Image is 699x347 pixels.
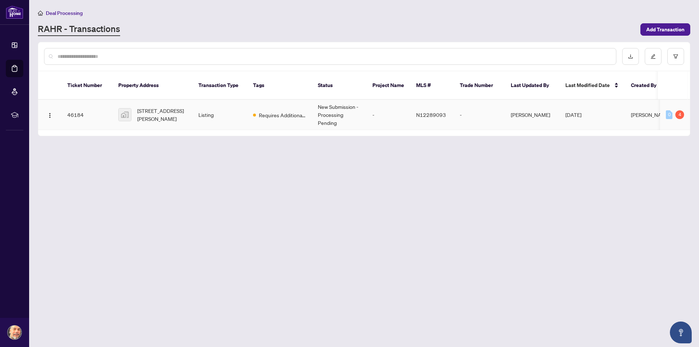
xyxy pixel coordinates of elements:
button: filter [667,48,684,65]
img: Profile Icon [8,326,21,339]
th: Transaction Type [193,71,247,100]
span: [DATE] [565,111,581,118]
td: Listing [193,100,247,130]
img: logo [6,5,23,19]
td: 46184 [62,100,112,130]
td: - [454,100,505,130]
div: 4 [675,110,684,119]
td: - [367,100,410,130]
th: Property Address [112,71,193,100]
th: Project Name [367,71,410,100]
th: Created By [625,71,669,100]
th: Tags [247,71,312,100]
span: [PERSON_NAME] [631,111,670,118]
th: Status [312,71,367,100]
span: [STREET_ADDRESS][PERSON_NAME] [137,107,187,123]
button: edit [645,48,662,65]
span: home [38,11,43,16]
span: N12289093 [416,111,446,118]
img: thumbnail-img [119,109,131,121]
span: Deal Processing [46,10,83,16]
button: Open asap [670,322,692,343]
button: Add Transaction [640,23,690,36]
a: RAHR - Transactions [38,23,120,36]
span: Last Modified Date [565,81,610,89]
td: [PERSON_NAME] [505,100,560,130]
span: Add Transaction [646,24,684,35]
td: New Submission - Processing Pending [312,100,367,130]
th: Last Updated By [505,71,560,100]
th: Last Modified Date [560,71,625,100]
button: download [622,48,639,65]
th: MLS # [410,71,454,100]
div: 0 [666,110,672,119]
th: Ticket Number [62,71,112,100]
span: filter [673,54,678,59]
span: edit [651,54,656,59]
img: Logo [47,113,53,118]
th: Trade Number [454,71,505,100]
span: Requires Additional Docs [259,111,306,119]
span: download [628,54,633,59]
button: Logo [44,109,56,121]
